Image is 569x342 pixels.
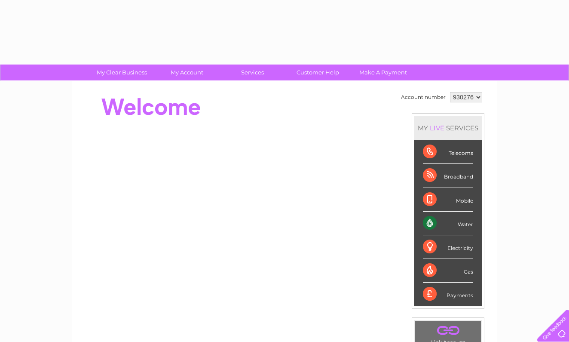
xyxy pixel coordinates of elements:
div: Broadband [423,164,473,188]
a: My Clear Business [86,65,157,80]
div: Mobile [423,188,473,212]
td: Account number [399,90,448,105]
a: Customer Help [282,65,353,80]
div: Payments [423,283,473,306]
div: LIVE [428,124,446,132]
div: Telecoms [423,140,473,164]
div: Water [423,212,473,235]
div: Electricity [423,235,473,259]
a: Make A Payment [348,65,419,80]
a: . [417,323,479,338]
div: Gas [423,259,473,283]
div: MY SERVICES [414,116,482,140]
a: Services [217,65,288,80]
a: My Account [152,65,223,80]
